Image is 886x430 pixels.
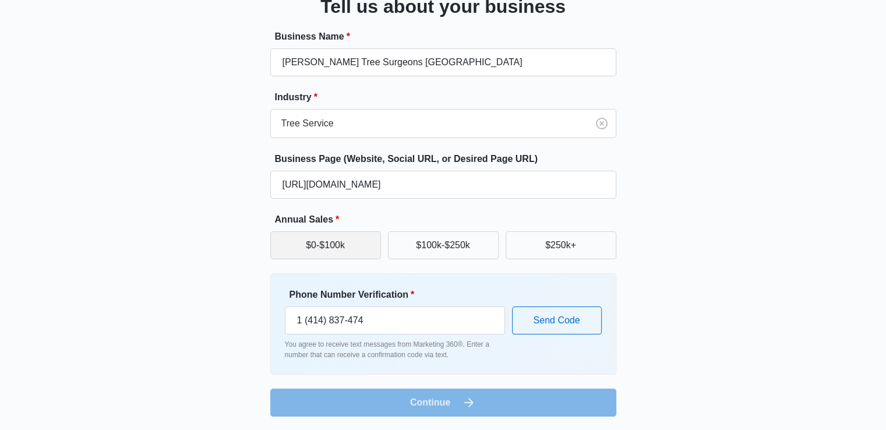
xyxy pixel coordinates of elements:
[270,231,381,259] button: $0-$100k
[270,171,616,199] input: e.g. janesplumbing.com
[275,213,621,227] label: Annual Sales
[275,30,621,44] label: Business Name
[270,48,616,76] input: e.g. Jane's Plumbing
[285,339,505,360] p: You agree to receive text messages from Marketing 360®. Enter a number that can receive a confirm...
[275,152,621,166] label: Business Page (Website, Social URL, or Desired Page URL)
[506,231,616,259] button: $250k+
[275,90,621,104] label: Industry
[512,306,602,334] button: Send Code
[290,288,510,302] label: Phone Number Verification
[388,231,499,259] button: $100k-$250k
[592,114,611,133] button: Clear
[285,306,505,334] input: Ex. +1-555-555-5555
